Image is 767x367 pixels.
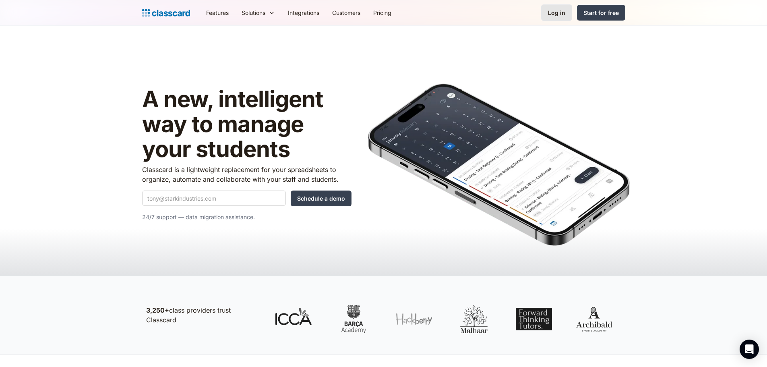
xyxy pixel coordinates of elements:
p: 24/7 support — data migration assistance. [142,212,351,222]
a: Log in [541,4,572,21]
p: class providers trust Classcard [146,305,259,325]
a: Features [200,4,235,22]
a: Logo [142,7,190,19]
div: Log in [548,8,565,17]
a: Pricing [367,4,398,22]
div: Open Intercom Messenger [740,340,759,359]
input: tony@starkindustries.com [142,191,286,206]
div: Solutions [235,4,281,22]
a: Integrations [281,4,326,22]
div: Start for free [583,8,619,17]
div: Solutions [242,8,265,17]
input: Schedule a demo [291,191,351,206]
form: Quick Demo Form [142,191,351,206]
p: Classcard is a lightweight replacement for your spreadsheets to organize, automate and collaborat... [142,165,351,184]
strong: 3,250+ [146,306,169,314]
a: Customers [326,4,367,22]
a: Start for free [577,5,625,21]
h1: A new, intelligent way to manage your students [142,87,351,162]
